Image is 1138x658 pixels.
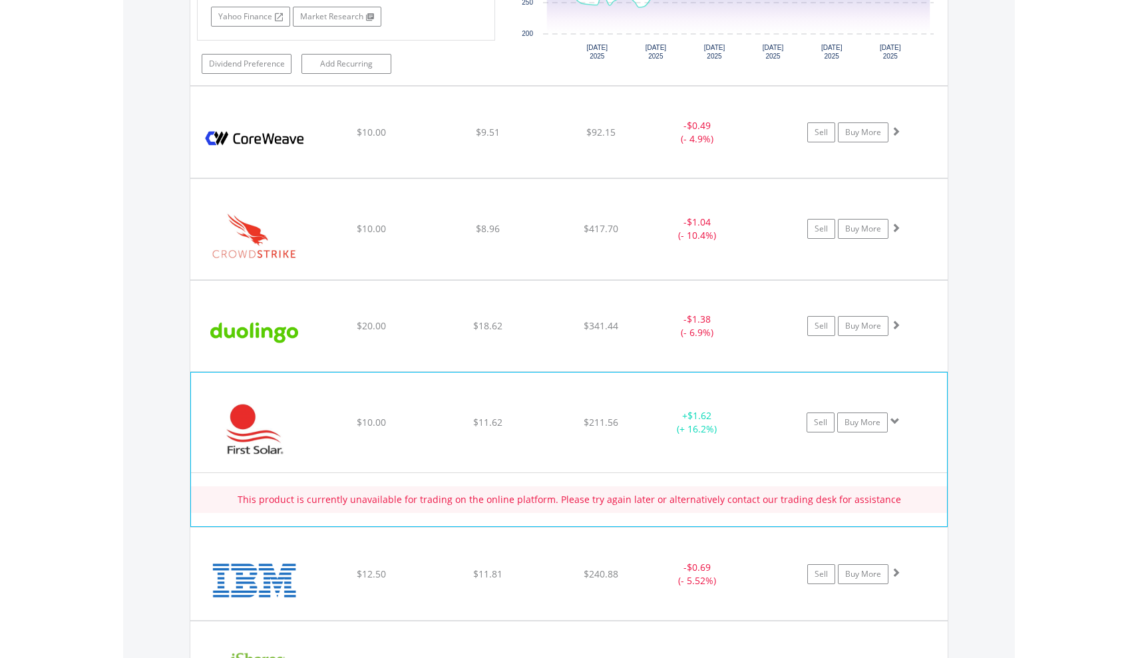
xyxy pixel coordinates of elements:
[807,316,835,336] a: Sell
[647,313,747,339] div: - (- 6.9%)
[647,561,747,587] div: - (- 5.52%)
[807,564,835,584] a: Sell
[584,222,618,235] span: $417.70
[687,409,711,422] span: $1.62
[838,122,888,142] a: Buy More
[198,389,312,469] img: EQU.US.FSLR.png
[584,319,618,332] span: $341.44
[837,412,888,432] a: Buy More
[687,561,711,574] span: $0.69
[211,7,290,27] a: Yahoo Finance
[197,544,311,616] img: EQU.US.IBM.png
[357,222,386,235] span: $10.00
[687,313,711,325] span: $1.38
[584,568,618,580] span: $240.88
[687,119,711,132] span: $0.49
[357,568,386,580] span: $12.50
[301,54,391,74] a: Add Recurring
[522,30,534,37] text: 200
[763,44,784,60] text: [DATE] 2025
[647,409,747,436] div: + (+ 16.2%)
[646,44,667,60] text: [DATE] 2025
[647,119,747,146] div: - (- 4.9%)
[586,126,616,138] span: $92.15
[587,44,608,60] text: [DATE] 2025
[473,568,502,580] span: $11.81
[647,216,747,242] div: - (- 10.4%)
[584,416,618,428] span: $211.56
[838,316,888,336] a: Buy More
[838,564,888,584] a: Buy More
[197,103,311,174] img: EQU.US.CRWV.png
[704,44,725,60] text: [DATE] 2025
[821,44,843,60] text: [DATE] 2025
[293,7,381,27] a: Market Research
[838,219,888,239] a: Buy More
[687,216,711,228] span: $1.04
[357,319,386,332] span: $20.00
[807,122,835,142] a: Sell
[473,319,502,332] span: $18.62
[473,416,502,428] span: $11.62
[357,126,386,138] span: $10.00
[807,412,835,432] a: Sell
[357,416,386,428] span: $10.00
[476,126,500,138] span: $9.51
[197,297,311,369] img: EQU.US.DUOL.png
[880,44,901,60] text: [DATE] 2025
[202,54,291,74] a: Dividend Preference
[476,222,500,235] span: $8.96
[191,486,947,513] div: This product is currently unavailable for trading on the online platform. Please try again later ...
[807,219,835,239] a: Sell
[197,196,311,275] img: EQU.US.CRWD.png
